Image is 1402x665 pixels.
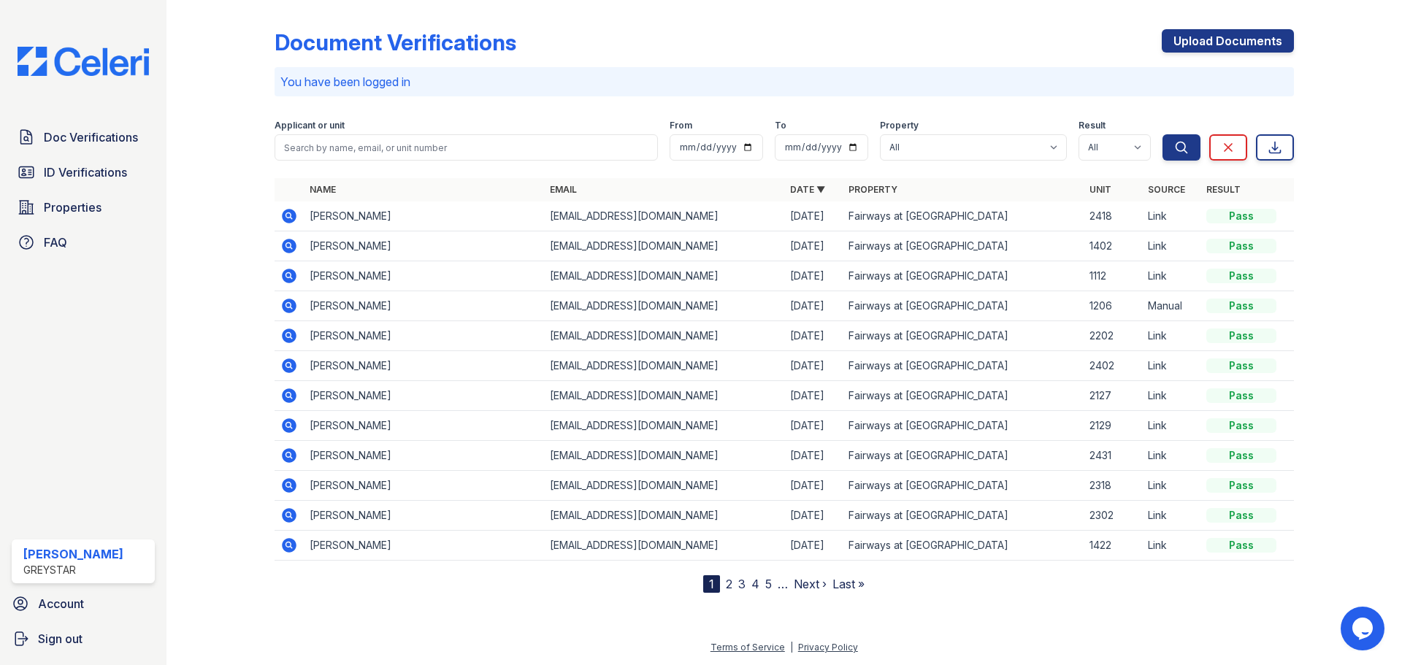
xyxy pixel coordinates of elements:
a: 2 [726,577,732,591]
td: [PERSON_NAME] [304,231,544,261]
td: [PERSON_NAME] [304,351,544,381]
a: Properties [12,193,155,222]
div: Pass [1206,269,1276,283]
a: Result [1206,184,1241,195]
a: Next › [794,577,827,591]
td: Fairways at [GEOGRAPHIC_DATA] [843,381,1083,411]
label: To [775,120,786,131]
iframe: chat widget [1341,607,1387,650]
td: [DATE] [784,201,843,231]
td: [DATE] [784,411,843,441]
a: 5 [765,577,772,591]
a: Terms of Service [710,642,785,653]
span: Account [38,595,84,612]
a: Name [310,184,336,195]
span: Properties [44,199,101,216]
a: Property [849,184,897,195]
label: Result [1079,120,1106,131]
td: [PERSON_NAME] [304,531,544,561]
div: Pass [1206,418,1276,433]
a: Doc Verifications [12,123,155,152]
td: Manual [1142,291,1200,321]
p: You have been logged in [280,73,1288,91]
td: [EMAIL_ADDRESS][DOMAIN_NAME] [544,231,784,261]
button: Sign out [6,624,161,653]
a: Source [1148,184,1185,195]
td: [EMAIL_ADDRESS][DOMAIN_NAME] [544,291,784,321]
div: Pass [1206,478,1276,493]
td: [EMAIL_ADDRESS][DOMAIN_NAME] [544,381,784,411]
a: ID Verifications [12,158,155,187]
span: Sign out [38,630,83,647]
td: Link [1142,381,1200,411]
td: 2402 [1084,351,1142,381]
a: 3 [738,577,746,591]
label: Applicant or unit [275,120,345,131]
span: ID Verifications [44,164,127,181]
a: Date ▼ [790,184,825,195]
label: Property [880,120,919,131]
div: Pass [1206,239,1276,253]
td: 2431 [1084,441,1142,471]
td: Fairways at [GEOGRAPHIC_DATA] [843,201,1083,231]
a: Email [550,184,577,195]
span: … [778,575,788,593]
td: [DATE] [784,261,843,291]
td: [PERSON_NAME] [304,261,544,291]
a: Upload Documents [1162,29,1294,53]
div: Document Verifications [275,29,516,55]
label: From [670,120,692,131]
td: [PERSON_NAME] [304,291,544,321]
div: Pass [1206,209,1276,223]
td: [PERSON_NAME] [304,501,544,531]
td: 1206 [1084,291,1142,321]
td: 2129 [1084,411,1142,441]
td: Link [1142,501,1200,531]
td: Link [1142,441,1200,471]
td: [EMAIL_ADDRESS][DOMAIN_NAME] [544,441,784,471]
div: Pass [1206,508,1276,523]
td: 1422 [1084,531,1142,561]
td: Link [1142,531,1200,561]
td: 1402 [1084,231,1142,261]
div: Pass [1206,388,1276,403]
a: FAQ [12,228,155,257]
div: Pass [1206,538,1276,553]
td: Fairways at [GEOGRAPHIC_DATA] [843,291,1083,321]
td: [EMAIL_ADDRESS][DOMAIN_NAME] [544,321,784,351]
td: Link [1142,471,1200,501]
span: Doc Verifications [44,128,138,146]
td: Fairways at [GEOGRAPHIC_DATA] [843,351,1083,381]
td: Fairways at [GEOGRAPHIC_DATA] [843,531,1083,561]
td: Fairways at [GEOGRAPHIC_DATA] [843,441,1083,471]
td: [PERSON_NAME] [304,441,544,471]
td: [EMAIL_ADDRESS][DOMAIN_NAME] [544,261,784,291]
td: [PERSON_NAME] [304,411,544,441]
td: [DATE] [784,291,843,321]
div: Pass [1206,299,1276,313]
div: | [790,642,793,653]
td: Fairways at [GEOGRAPHIC_DATA] [843,501,1083,531]
td: [DATE] [784,231,843,261]
td: [PERSON_NAME] [304,321,544,351]
td: Fairways at [GEOGRAPHIC_DATA] [843,411,1083,441]
td: [PERSON_NAME] [304,381,544,411]
td: Fairways at [GEOGRAPHIC_DATA] [843,231,1083,261]
td: 2418 [1084,201,1142,231]
a: Account [6,589,161,618]
div: Pass [1206,448,1276,463]
td: Fairways at [GEOGRAPHIC_DATA] [843,321,1083,351]
td: [EMAIL_ADDRESS][DOMAIN_NAME] [544,471,784,501]
td: [EMAIL_ADDRESS][DOMAIN_NAME] [544,351,784,381]
td: 2318 [1084,471,1142,501]
td: [PERSON_NAME] [304,201,544,231]
td: [DATE] [784,531,843,561]
td: Fairways at [GEOGRAPHIC_DATA] [843,261,1083,291]
td: [EMAIL_ADDRESS][DOMAIN_NAME] [544,501,784,531]
td: Fairways at [GEOGRAPHIC_DATA] [843,471,1083,501]
a: Privacy Policy [798,642,858,653]
td: [DATE] [784,501,843,531]
td: [PERSON_NAME] [304,471,544,501]
td: [DATE] [784,441,843,471]
td: Link [1142,261,1200,291]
